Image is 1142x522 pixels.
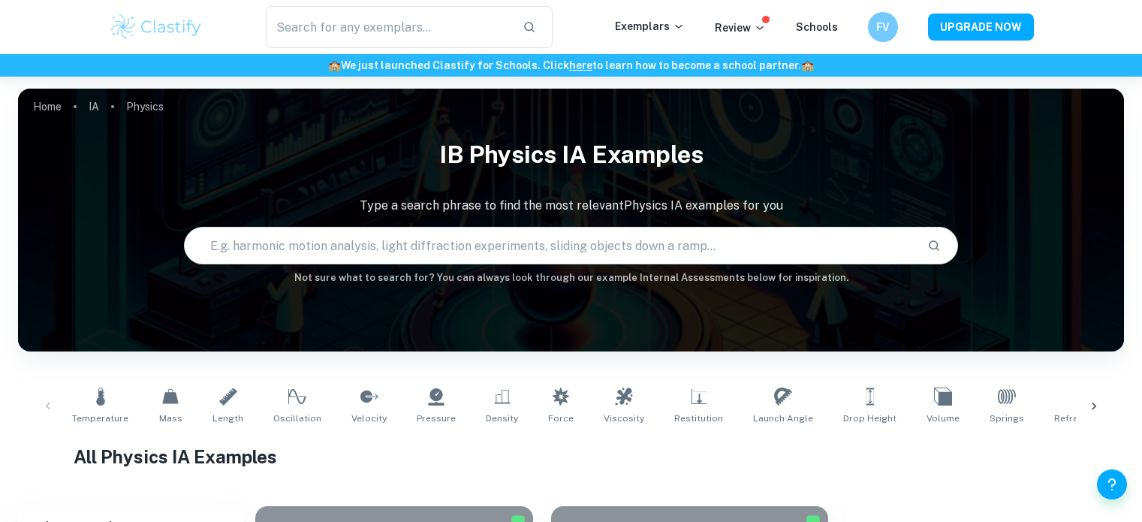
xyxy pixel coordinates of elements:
[843,412,896,425] span: Drop Height
[273,412,321,425] span: Oscillation
[927,412,960,425] span: Volume
[990,412,1024,425] span: Springs
[89,96,99,117] a: IA
[126,98,164,115] p: Physics
[921,233,947,258] button: Search
[674,412,723,425] span: Restitution
[604,412,644,425] span: Viscosity
[3,57,1139,74] h6: We just launched Clastify for Schools. Click to learn how to become a school partner.
[328,59,341,71] span: 🏫
[753,412,813,425] span: Launch Angle
[928,14,1034,41] button: UPGRADE NOW
[159,412,182,425] span: Mass
[801,59,814,71] span: 🏫
[212,412,243,425] span: Length
[266,6,511,48] input: Search for any exemplars...
[868,12,898,42] button: FV
[548,412,574,425] span: Force
[18,270,1124,285] h6: Not sure what to search for? You can always look through our example Internal Assessments below f...
[874,19,891,35] h6: FV
[1054,412,1125,425] span: Refractive Index
[185,225,915,267] input: E.g. harmonic motion analysis, light diffraction experiments, sliding objects down a ramp...
[486,412,518,425] span: Density
[351,412,387,425] span: Velocity
[615,18,685,35] p: Exemplars
[18,131,1124,179] h1: IB Physics IA examples
[417,412,456,425] span: Pressure
[796,21,838,33] a: Schools
[715,20,766,36] p: Review
[569,59,592,71] a: here
[18,197,1124,215] p: Type a search phrase to find the most relevant Physics IA examples for you
[74,443,1069,470] h1: All Physics IA Examples
[109,12,204,42] img: Clastify logo
[33,96,62,117] a: Home
[1097,469,1127,499] button: Help and Feedback
[72,412,128,425] span: Temperature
